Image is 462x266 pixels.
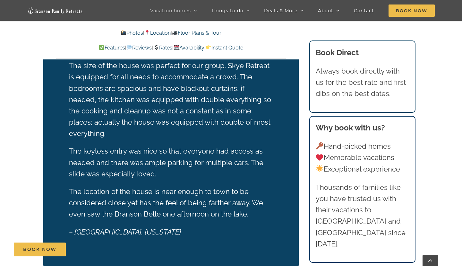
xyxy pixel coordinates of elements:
a: Photos [121,30,143,36]
p: The location of the house is near enough to town to be considered close yet has the feel of being... [69,186,273,220]
img: 📆 [174,45,179,50]
p: Always book directly with us for the best rate and first dibs on the best dates. [316,66,409,100]
span: Book Now [389,4,435,17]
p: The keyless entry was nice so that everyone had access as needed and there was ample parking for ... [69,146,273,180]
span: Book Now [23,247,56,252]
em: – [GEOGRAPHIC_DATA], [US_STATE] [69,228,181,236]
span: Contact [354,8,374,13]
p: Hand-picked homes Memorable vacations Exceptional experience [316,141,409,175]
a: Reviews [126,45,152,51]
p: | | [56,29,286,37]
img: ✅ [99,45,104,50]
img: 💲 [154,45,159,50]
p: The size of the house was perfect for our group. Skye Retreat is equipped for all needs to accomm... [69,60,273,139]
img: ❤️ [316,154,323,161]
p: Thousands of families like you have trusted us with their vacations to [GEOGRAPHIC_DATA] and [GEO... [316,182,409,250]
img: 💬 [127,45,132,50]
img: 🔑 [316,142,323,149]
a: Rates [153,45,172,51]
span: Deals & More [264,8,297,13]
img: 🎥 [172,30,177,35]
a: Floor Plans & Tour [172,30,221,36]
img: 🌟 [316,165,323,172]
img: 👉 [206,45,211,50]
b: Book Direct [316,48,359,57]
span: Vacation homes [150,8,191,13]
span: Things to do [211,8,244,13]
a: Location [144,30,171,36]
img: Branson Family Retreats Logo [27,7,83,14]
h3: Why book with us? [316,122,409,134]
a: Instant Quote [206,45,243,51]
p: | | | | [56,44,286,52]
a: Availability [174,45,204,51]
a: Features [99,45,125,51]
span: About [318,8,333,13]
img: 📍 [145,30,150,35]
img: 📸 [121,30,126,35]
a: Book Now [14,243,66,256]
